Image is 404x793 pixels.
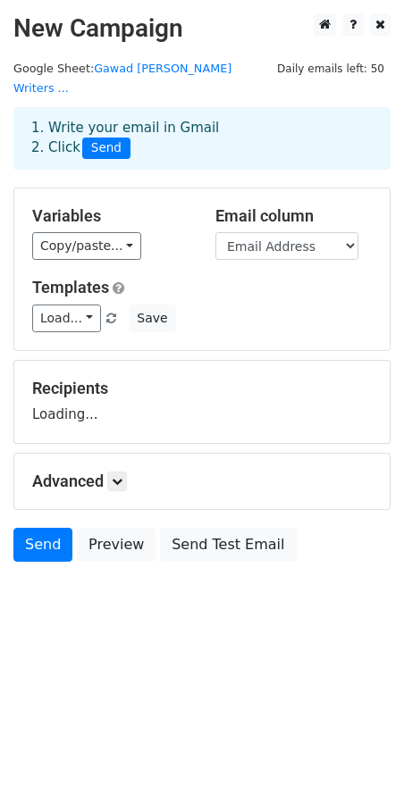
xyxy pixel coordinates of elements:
a: Daily emails left: 50 [271,62,391,75]
small: Google Sheet: [13,62,231,96]
div: 1. Write your email in Gmail 2. Click [18,118,386,159]
h2: New Campaign [13,13,391,44]
span: Daily emails left: 50 [271,59,391,79]
a: Templates [32,278,109,296]
h5: Variables [32,206,189,226]
a: Send Test Email [160,528,296,562]
h5: Recipients [32,379,372,398]
button: Save [129,305,175,332]
a: Load... [32,305,101,332]
span: Send [82,138,130,159]
a: Copy/paste... [32,232,141,260]
a: Gawad [PERSON_NAME] Writers ... [13,62,231,96]
a: Send [13,528,72,562]
a: Preview [77,528,156,562]
div: Loading... [32,379,372,425]
h5: Email column [215,206,372,226]
h5: Advanced [32,472,372,491]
